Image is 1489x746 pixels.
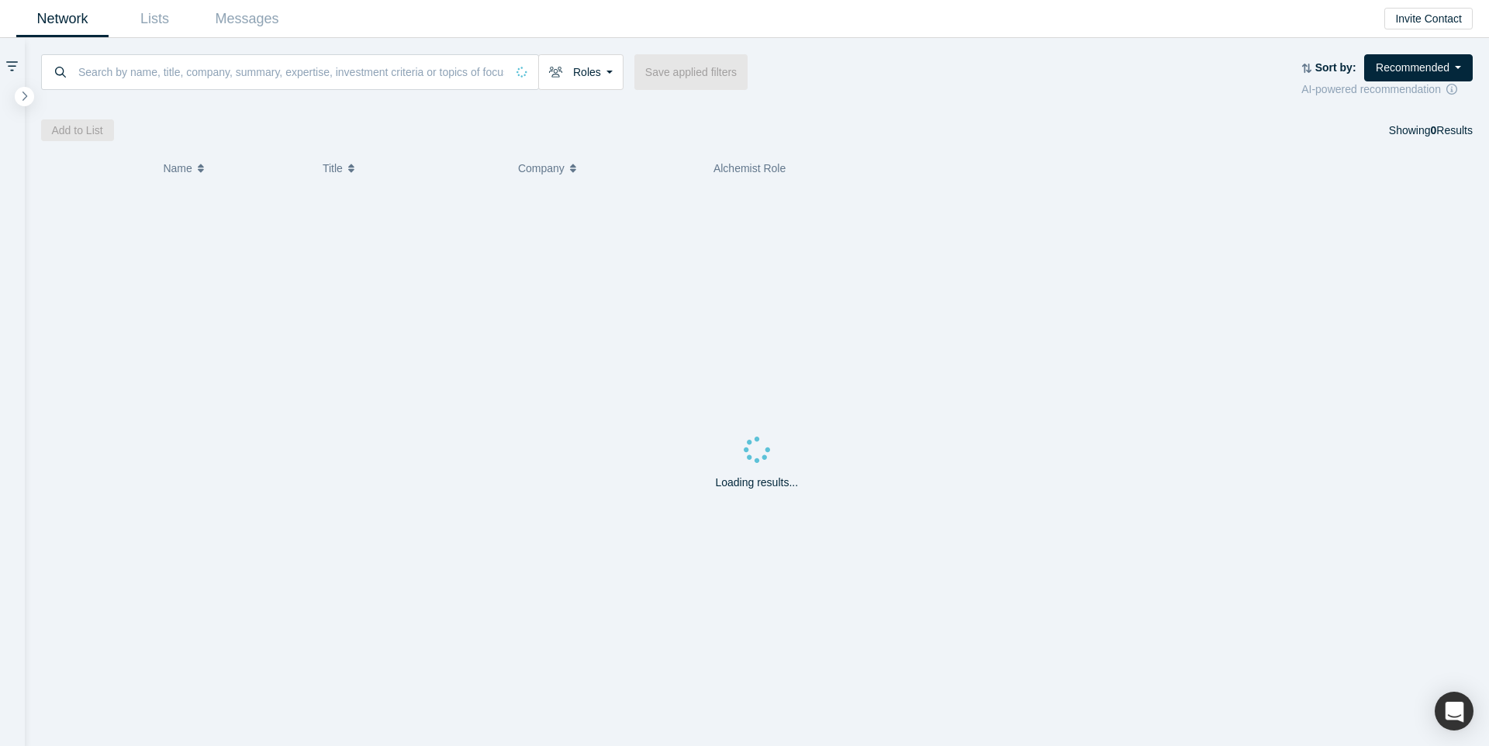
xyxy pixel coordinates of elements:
strong: Sort by: [1315,61,1356,74]
span: Results [1431,124,1473,136]
button: Save applied filters [634,54,748,90]
div: AI-powered recommendation [1301,81,1473,98]
span: Title [323,152,343,185]
button: Invite Contact [1384,8,1473,29]
span: Company [518,152,565,185]
a: Network [16,1,109,37]
div: Showing [1389,119,1473,141]
button: Add to List [41,119,114,141]
button: Name [163,152,306,185]
a: Messages [201,1,293,37]
p: Loading results... [715,475,798,491]
strong: 0 [1431,124,1437,136]
button: Title [323,152,502,185]
button: Company [518,152,697,185]
span: Name [163,152,192,185]
input: Search by name, title, company, summary, expertise, investment criteria or topics of focus [77,54,506,90]
button: Recommended [1364,54,1473,81]
span: Alchemist Role [713,162,786,174]
a: Lists [109,1,201,37]
button: Roles [538,54,624,90]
